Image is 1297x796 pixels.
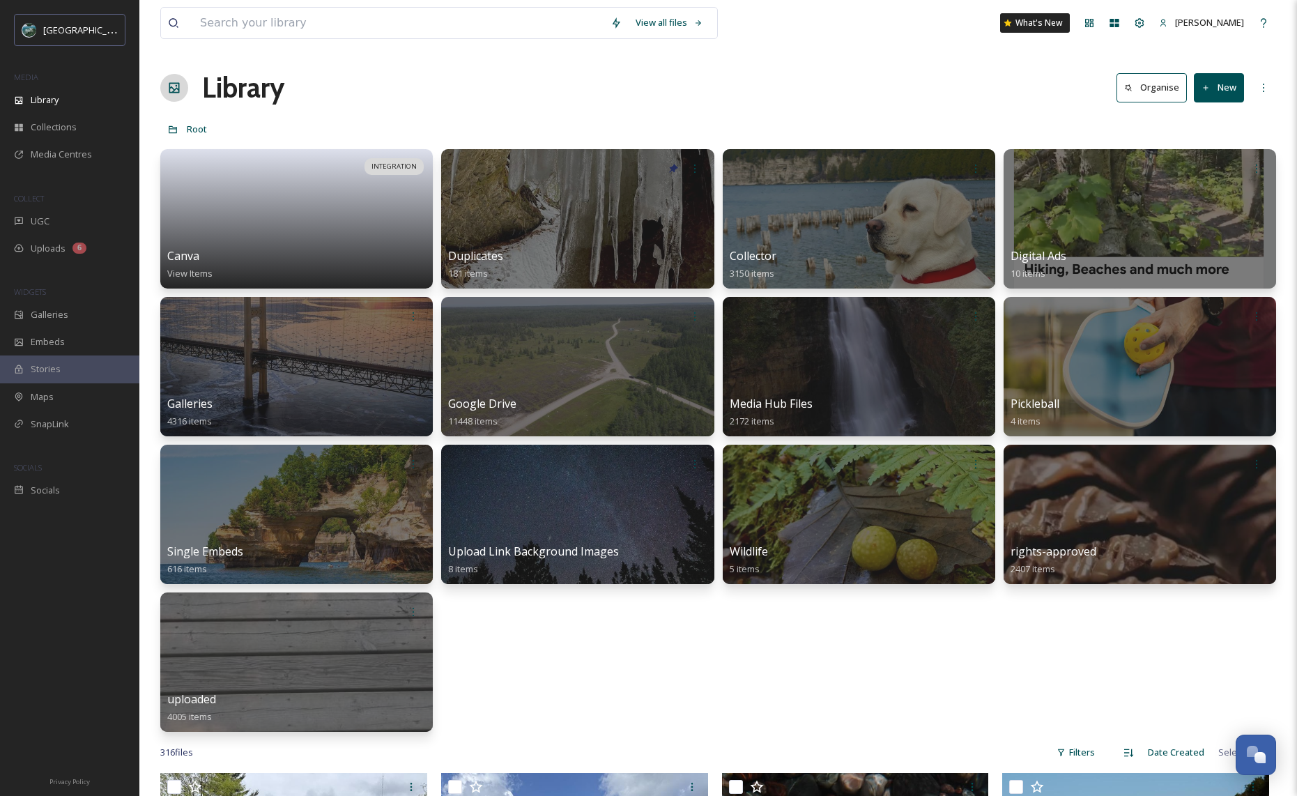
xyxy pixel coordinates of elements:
[14,72,38,82] span: MEDIA
[448,545,619,575] a: Upload Link Background Images8 items
[167,691,216,707] span: uploaded
[448,397,516,427] a: Google Drive11448 items
[160,149,433,289] a: INTEGRATIONCanvaView Items
[1218,746,1255,759] span: Select all
[1011,250,1066,280] a: Digital Ads10 items
[448,415,498,427] span: 11448 items
[1011,397,1059,427] a: Pickleball4 items
[202,67,284,109] a: Library
[448,544,619,559] span: Upload Link Background Images
[31,215,49,228] span: UGC
[31,242,66,255] span: Uploads
[49,772,90,789] a: Privacy Policy
[1141,739,1211,766] div: Date Created
[448,250,503,280] a: Duplicates181 items
[1175,16,1244,29] span: [PERSON_NAME]
[31,335,65,349] span: Embeds
[730,397,813,427] a: Media Hub Files2172 items
[1236,735,1276,775] button: Open Chat
[1011,562,1055,575] span: 2407 items
[167,545,243,575] a: Single Embeds616 items
[31,484,60,497] span: Socials
[1011,267,1045,280] span: 10 items
[187,123,207,135] span: Root
[730,248,776,263] span: Collector
[448,267,488,280] span: 181 items
[14,462,42,473] span: SOCIALS
[49,777,90,786] span: Privacy Policy
[43,23,179,36] span: [GEOGRAPHIC_DATA][US_STATE]
[1152,9,1251,36] a: [PERSON_NAME]
[730,562,760,575] span: 5 items
[22,23,36,37] img: uplogo-summer%20bg.jpg
[167,544,243,559] span: Single Embeds
[730,544,768,559] span: Wildlife
[167,396,213,411] span: Galleries
[730,267,774,280] span: 3150 items
[448,562,478,575] span: 8 items
[167,248,199,263] span: Canva
[448,396,516,411] span: Google Drive
[730,545,768,575] a: Wildlife5 items
[160,746,193,759] span: 316 file s
[31,148,92,161] span: Media Centres
[371,162,417,171] span: INTEGRATION
[1011,396,1059,411] span: Pickleball
[1116,73,1187,102] button: Organise
[1011,544,1096,559] span: rights-approved
[167,415,212,427] span: 4316 items
[1000,13,1070,33] a: What's New
[31,390,54,404] span: Maps
[167,693,216,723] a: uploaded4005 items
[629,9,710,36] a: View all files
[193,8,604,38] input: Search your library
[31,93,59,107] span: Library
[730,396,813,411] span: Media Hub Files
[1011,415,1041,427] span: 4 items
[1011,545,1096,575] a: rights-approved2407 items
[730,415,774,427] span: 2172 items
[167,267,213,280] span: View Items
[31,362,61,376] span: Stories
[1050,739,1102,766] div: Filters
[1194,73,1244,102] button: New
[167,562,207,575] span: 616 items
[72,243,86,254] div: 6
[167,710,212,723] span: 4005 items
[167,397,213,427] a: Galleries4316 items
[31,308,68,321] span: Galleries
[187,121,207,137] a: Root
[730,250,776,280] a: Collector3150 items
[1011,248,1066,263] span: Digital Ads
[1116,73,1194,102] a: Organise
[31,418,69,431] span: SnapLink
[31,121,77,134] span: Collections
[14,286,46,297] span: WIDGETS
[448,248,503,263] span: Duplicates
[14,193,44,204] span: COLLECT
